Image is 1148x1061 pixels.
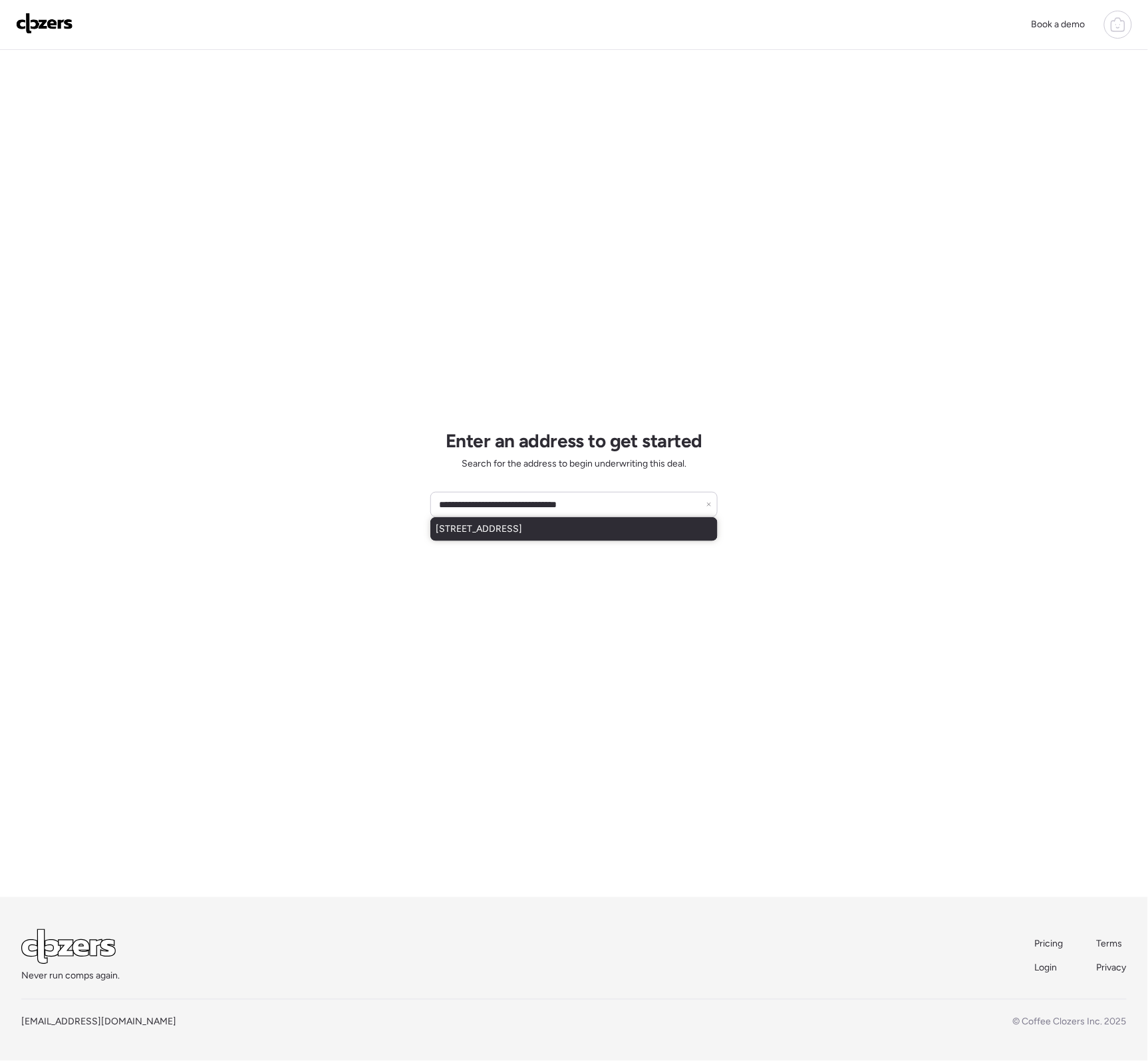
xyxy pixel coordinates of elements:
[1097,962,1127,975] a: Privacy
[1097,939,1123,950] span: Terms
[21,1016,176,1028] a: [EMAIL_ADDRESS][DOMAIN_NAME]
[21,970,120,983] span: Never run comps again.
[16,13,73,34] img: Logo
[1035,938,1065,951] a: Pricing
[1035,939,1064,950] span: Pricing
[436,523,522,536] span: [STREET_ADDRESS]
[462,457,686,471] span: Search for the address to begin underwriting this deal.
[446,429,702,452] h1: Enter an address to get started
[1032,19,1085,30] span: Book a demo
[1035,962,1058,974] span: Login
[1013,1016,1127,1028] span: © Coffee Clozers Inc. 2025
[21,929,116,964] img: Logo Light
[1097,938,1127,951] a: Terms
[1035,962,1065,975] a: Login
[1097,962,1127,974] span: Privacy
